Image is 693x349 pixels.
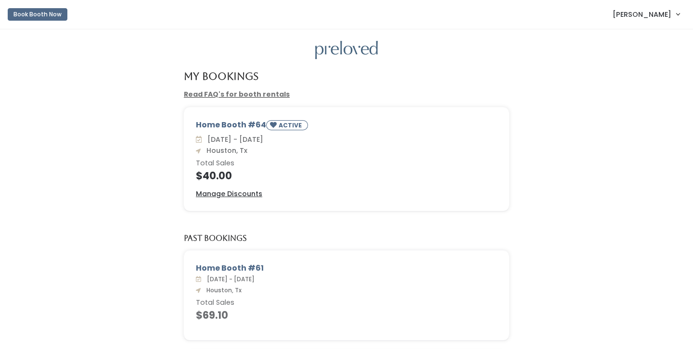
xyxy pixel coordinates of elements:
[196,299,497,307] h6: Total Sales
[203,275,255,283] span: [DATE] - [DATE]
[196,310,497,321] h4: $69.10
[196,160,497,167] h6: Total Sales
[184,89,290,99] a: Read FAQ's for booth rentals
[279,121,304,129] small: ACTIVE
[204,135,263,144] span: [DATE] - [DATE]
[184,234,247,243] h5: Past Bookings
[184,71,258,82] h4: My Bookings
[196,189,262,199] a: Manage Discounts
[8,8,67,21] button: Book Booth Now
[613,9,671,20] span: [PERSON_NAME]
[315,41,378,60] img: preloved logo
[196,119,497,134] div: Home Booth #64
[8,4,67,25] a: Book Booth Now
[196,262,497,274] div: Home Booth #61
[203,286,242,294] span: Houston, Tx
[203,146,247,155] span: Houston, Tx
[196,170,497,181] h4: $40.00
[603,4,689,25] a: [PERSON_NAME]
